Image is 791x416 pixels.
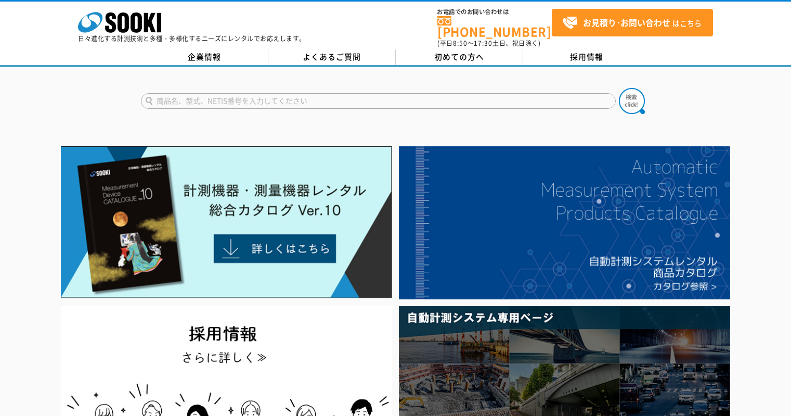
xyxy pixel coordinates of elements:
a: 採用情報 [523,49,651,65]
span: お電話でのお問い合わせは [437,9,552,15]
p: 日々進化する計測技術と多種・多様化するニーズにレンタルでお応えします。 [78,35,306,42]
strong: お見積り･お問い合わせ [583,16,670,29]
img: btn_search.png [619,88,645,114]
input: 商品名、型式、NETIS番号を入力してください [141,93,616,109]
img: Catalog Ver10 [61,146,392,298]
a: お見積り･お問い合わせはこちら [552,9,713,36]
span: 17:30 [474,39,492,48]
a: [PHONE_NUMBER] [437,16,552,37]
span: 8:50 [453,39,468,48]
a: よくあるご質問 [268,49,396,65]
span: 初めての方へ [434,51,484,62]
span: (平日 ～ 土日、祝日除く) [437,39,540,48]
a: 企業情報 [141,49,268,65]
img: 自動計測システムカタログ [399,146,730,299]
span: はこちら [562,15,702,31]
a: 初めての方へ [396,49,523,65]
